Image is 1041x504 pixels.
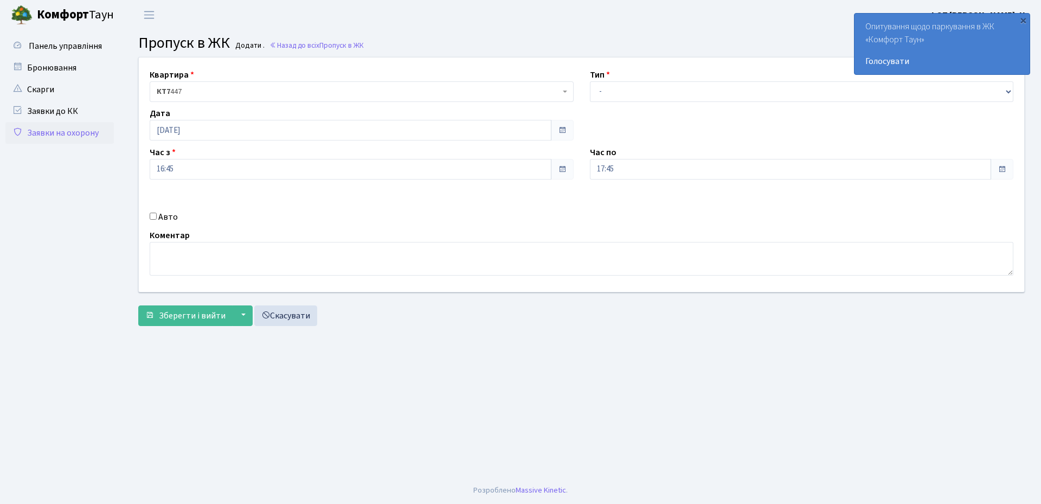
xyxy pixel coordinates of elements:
label: Час по [590,146,616,159]
span: Таун [37,6,114,24]
label: Авто [158,210,178,224]
button: Переключити навігацію [136,6,163,24]
div: Опитування щодо паркування в ЖК «Комфорт Таун» [854,14,1030,74]
a: Заявки на охорону [5,122,114,144]
a: Заявки до КК [5,100,114,122]
span: Пропуск в ЖК [138,32,230,54]
a: Скасувати [254,305,317,326]
label: Час з [150,146,176,159]
img: logo.png [11,4,33,26]
a: ФОП [PERSON_NAME]. Н. [929,9,1028,22]
label: Коментар [150,229,190,242]
b: Комфорт [37,6,89,23]
span: <b>КТ7</b>&nbsp;&nbsp;&nbsp;447 [150,81,574,102]
div: × [1018,15,1029,25]
small: Додати . [233,41,265,50]
label: Квартира [150,68,194,81]
label: Тип [590,68,610,81]
span: <b>КТ7</b>&nbsp;&nbsp;&nbsp;447 [157,86,560,97]
b: ФОП [PERSON_NAME]. Н. [929,9,1028,21]
a: Назад до всіхПропуск в ЖК [269,40,364,50]
button: Зберегти і вийти [138,305,233,326]
a: Massive Kinetic [516,484,566,496]
label: Дата [150,107,170,120]
b: КТ7 [157,86,170,97]
a: Голосувати [865,55,1019,68]
span: Пропуск в ЖК [319,40,364,50]
span: Зберегти і вийти [159,310,226,322]
a: Бронювання [5,57,114,79]
div: Розроблено . [473,484,568,496]
span: Панель управління [29,40,102,52]
a: Скарги [5,79,114,100]
a: Панель управління [5,35,114,57]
